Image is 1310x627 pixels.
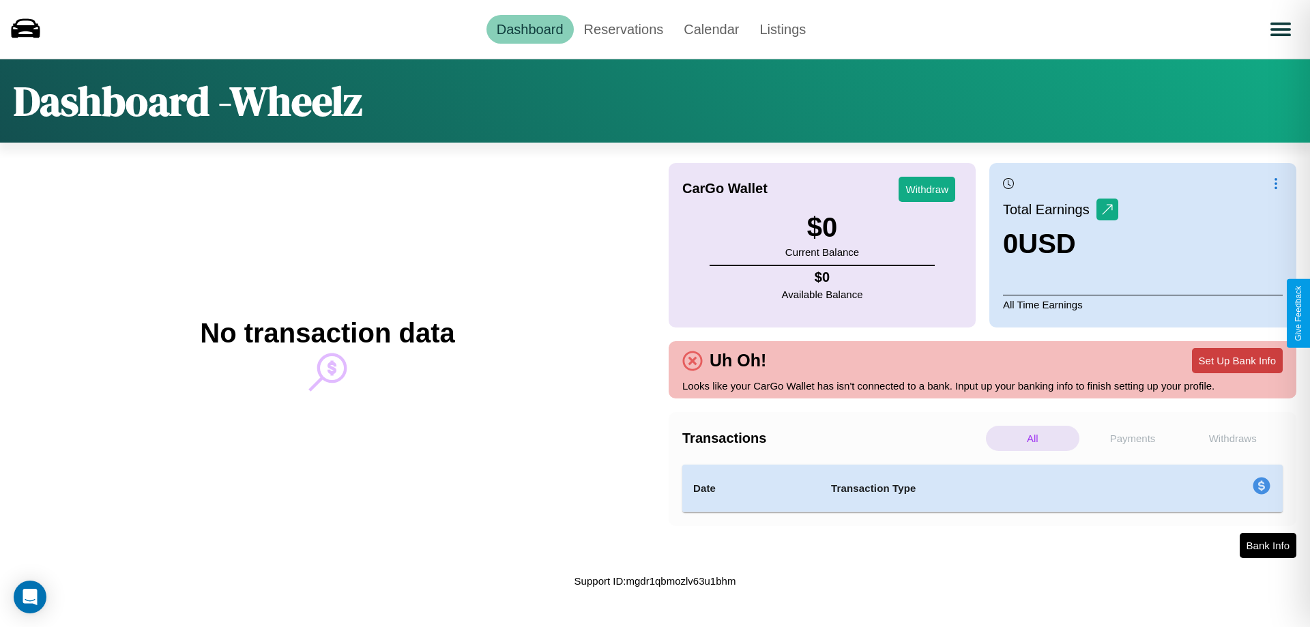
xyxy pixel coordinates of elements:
p: All Time Earnings [1003,295,1283,314]
h4: $ 0 [782,269,863,285]
a: Calendar [673,15,749,44]
div: Give Feedback [1294,286,1303,341]
button: Withdraw [899,177,955,202]
p: Current Balance [785,243,859,261]
h3: 0 USD [1003,229,1118,259]
p: Support ID: mgdr1qbmozlv63u1bhm [574,572,736,590]
p: Looks like your CarGo Wallet has isn't connected to a bank. Input up your banking info to finish ... [682,377,1283,395]
a: Reservations [574,15,674,44]
h2: No transaction data [200,318,454,349]
p: Withdraws [1186,426,1279,451]
a: Listings [749,15,816,44]
h3: $ 0 [785,212,859,243]
p: Payments [1086,426,1180,451]
h4: Date [693,480,809,497]
a: Dashboard [486,15,574,44]
h4: Transactions [682,431,982,446]
h4: Uh Oh! [703,351,773,370]
p: Total Earnings [1003,197,1096,222]
h1: Dashboard - Wheelz [14,73,362,129]
button: Bank Info [1240,533,1296,558]
button: Open menu [1262,10,1300,48]
p: All [986,426,1079,451]
h4: Transaction Type [831,480,1141,497]
h4: CarGo Wallet [682,181,768,196]
p: Available Balance [782,285,863,304]
button: Set Up Bank Info [1192,348,1283,373]
table: simple table [682,465,1283,512]
div: Open Intercom Messenger [14,581,46,613]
